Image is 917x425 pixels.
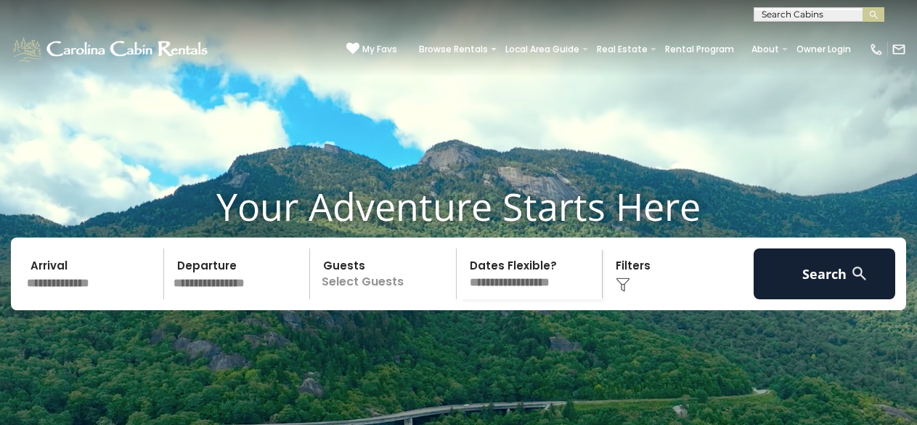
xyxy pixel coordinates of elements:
p: Select Guests [314,248,456,299]
h1: Your Adventure Starts Here [11,184,906,229]
span: My Favs [362,43,397,56]
a: Rental Program [658,39,741,60]
button: Search [754,248,896,299]
a: Owner Login [789,39,858,60]
a: About [744,39,786,60]
a: Local Area Guide [498,39,587,60]
img: phone-regular-white.png [869,42,884,57]
img: White-1-1-2.png [11,35,212,64]
img: search-regular-white.png [850,264,868,283]
a: Browse Rentals [412,39,495,60]
a: My Favs [346,42,397,57]
a: Real Estate [590,39,655,60]
img: filter--v1.png [616,278,630,292]
img: mail-regular-white.png [892,42,906,57]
